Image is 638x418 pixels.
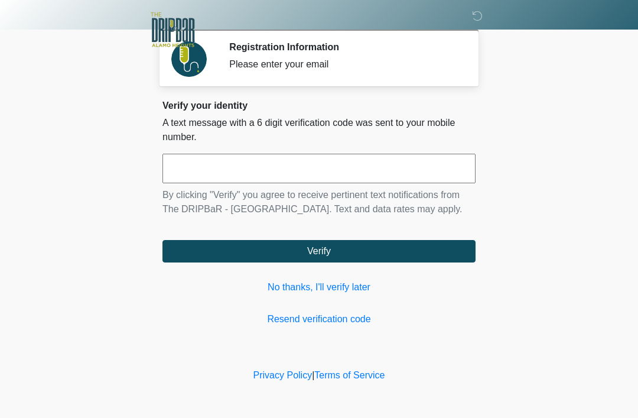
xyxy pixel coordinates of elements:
p: By clicking "Verify" you agree to receive pertinent text notifications from The DRIPBaR - [GEOGRA... [162,188,476,216]
button: Verify [162,240,476,263]
a: | [312,370,314,380]
a: Resend verification code [162,312,476,326]
a: No thanks, I'll verify later [162,280,476,294]
a: Terms of Service [314,370,385,380]
img: The DRIPBaR - Alamo Heights Logo [151,9,195,51]
a: Privacy Policy [253,370,313,380]
div: Please enter your email [229,57,458,72]
p: A text message with a 6 digit verification code was sent to your mobile number. [162,116,476,144]
h2: Verify your identity [162,100,476,111]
